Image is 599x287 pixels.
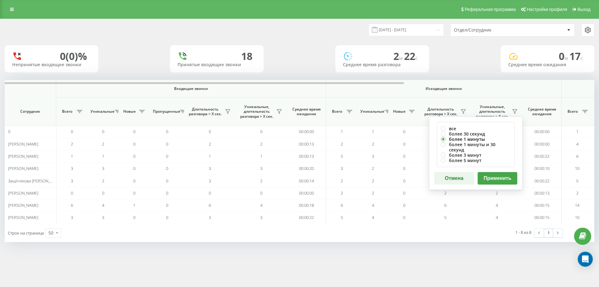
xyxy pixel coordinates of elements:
[496,215,498,220] span: 4
[10,109,51,114] span: Сотрудник
[577,7,591,12] span: Выход
[444,202,446,208] span: 6
[441,131,511,136] label: более 30 секунд
[341,178,343,184] span: 2
[523,138,562,150] td: 00:00:00
[527,7,567,12] span: Настройки профиля
[403,153,405,159] span: 0
[260,202,262,208] span: 4
[8,215,38,220] span: [PERSON_NAME]
[102,190,104,196] span: 0
[71,141,73,147] span: 2
[341,166,343,171] span: 3
[523,175,562,187] td: 00:00:22
[441,152,511,158] label: более 3 минут
[187,107,223,116] span: Длительность разговора > Х сек.
[209,190,211,196] span: 0
[576,190,578,196] span: 2
[523,126,562,138] td: 00:00:00
[260,190,262,196] span: 0
[8,153,38,159] span: [PERSON_NAME]
[360,109,383,114] span: Уникальные
[239,104,275,119] span: Уникальные, длительность разговора > Х сек.
[576,178,578,184] span: 5
[392,109,407,114] span: Новые
[209,166,211,171] span: 3
[523,199,562,211] td: 00:00:15
[209,129,211,134] span: 0
[393,49,404,63] span: 2
[523,162,562,175] td: 00:00:10
[287,126,326,138] td: 00:00:00
[209,178,211,184] span: 3
[8,129,10,134] span: 0
[415,55,418,62] span: c
[576,141,578,147] span: 4
[133,153,135,159] span: 0
[48,230,53,236] div: 50
[133,129,135,134] span: 0
[60,50,87,62] div: 0 (0)%
[399,55,404,62] span: м
[209,202,211,208] span: 6
[102,178,104,184] span: 2
[576,153,578,159] span: 6
[12,62,91,67] div: Непринятые входящие звонки
[90,109,113,114] span: Уникальные
[59,109,75,114] span: Всего
[341,153,343,159] span: 5
[102,141,104,147] span: 2
[372,153,374,159] span: 3
[8,230,44,236] span: Строк на странице
[341,86,547,91] span: Исходящие звонки
[166,141,168,147] span: 0
[71,129,73,134] span: 0
[287,211,326,224] td: 00:00:22
[102,166,104,171] span: 3
[341,141,343,147] span: 2
[496,190,498,196] span: 2
[287,175,326,187] td: 00:00:14
[434,172,474,185] button: Отмена
[508,62,587,67] div: Среднее время ожидания
[166,166,168,171] span: 0
[465,7,516,12] span: Реферальная программа
[166,129,168,134] span: 0
[581,55,583,62] span: c
[403,166,405,171] span: 0
[527,107,557,116] span: Среднее время ожидания
[209,141,211,147] span: 2
[133,202,135,208] span: 1
[102,129,104,134] span: 0
[372,215,374,220] span: 4
[441,142,511,152] label: более 1 минуты и 30 секунд
[474,104,510,119] span: Уникальные, длительность разговора > Х сек.
[287,150,326,162] td: 00:00:13
[178,62,256,67] div: Принятые входящие звонки
[102,202,104,208] span: 4
[515,229,531,235] div: 1 - 8 из 8
[523,211,562,224] td: 00:00:15
[403,178,405,184] span: 0
[404,49,418,63] span: 22
[372,141,374,147] span: 2
[564,55,569,62] span: м
[329,109,345,114] span: Всего
[287,199,326,211] td: 00:00:18
[166,215,168,220] span: 0
[71,190,73,196] span: 0
[403,141,405,147] span: 0
[523,150,562,162] td: 00:00:22
[575,215,579,220] span: 10
[209,215,211,220] span: 3
[372,202,374,208] span: 4
[565,109,580,114] span: Всего
[441,136,511,142] label: более 1 минуты
[241,50,252,62] div: 18
[71,215,73,220] span: 3
[133,190,135,196] span: 0
[153,109,178,114] span: Пропущенные
[343,62,421,67] div: Среднее время разговора
[260,178,262,184] span: 2
[72,86,309,91] span: Входящие звонки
